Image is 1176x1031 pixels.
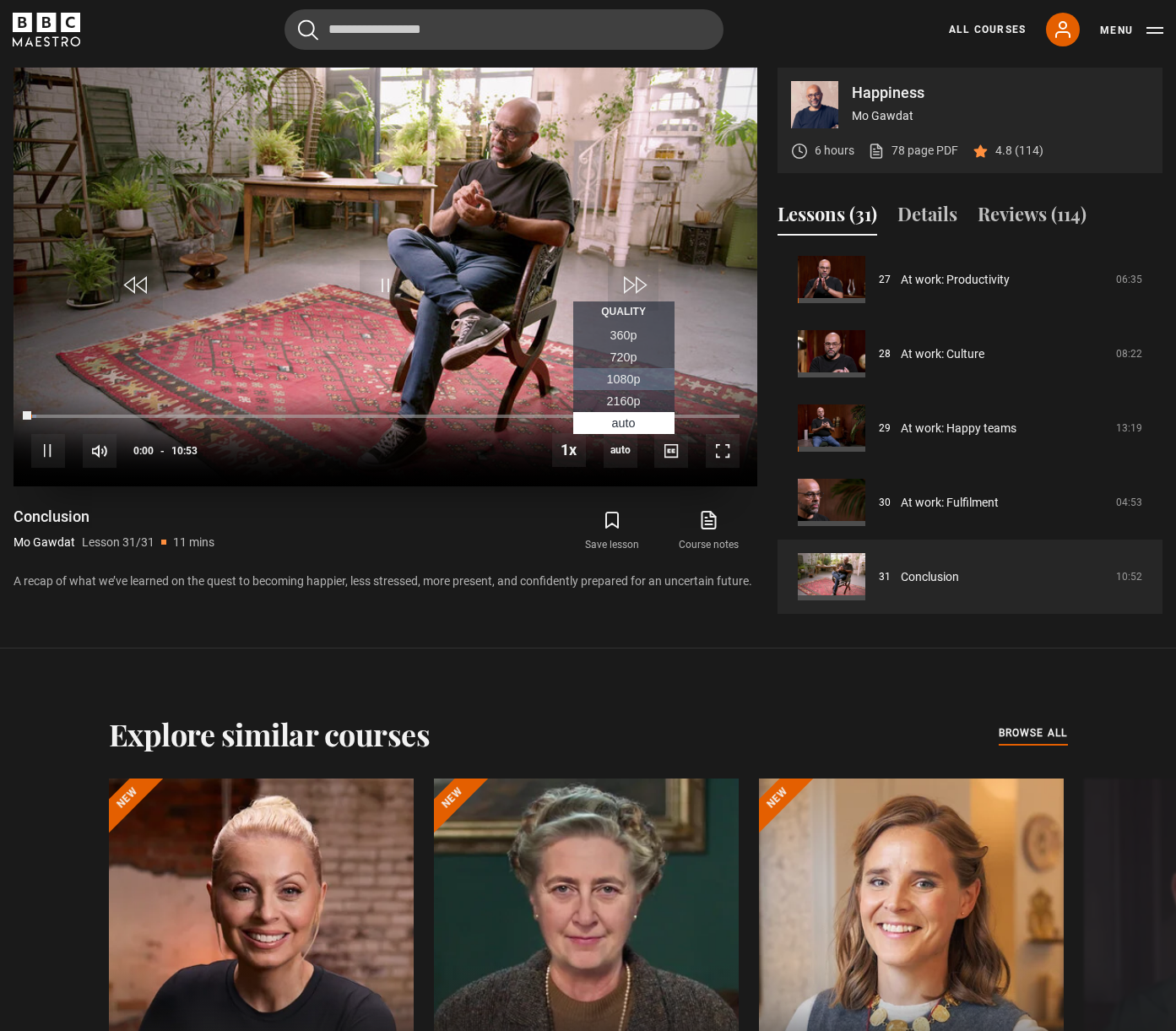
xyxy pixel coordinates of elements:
[83,434,117,468] button: Mute
[607,372,641,386] span: 1080p
[298,19,318,41] button: Submit the search query
[31,415,740,418] div: Progress Bar
[778,200,877,236] button: Lessons (31)
[14,572,757,590] p: A recap of what we’ve learned on the quest to becoming happier, less stressed, more present, and ...
[897,200,957,236] button: Details
[999,724,1068,743] a: browse all
[13,13,80,46] svg: BBC Maestro
[978,200,1087,236] button: Reviews (114)
[852,85,1149,100] p: Happiness
[160,445,165,457] span: -
[852,107,1149,125] p: Mo Gawdat
[706,434,740,468] button: Fullscreen
[868,142,958,160] a: 78 page PDF
[82,534,154,551] p: Lesson 31/31
[610,350,637,364] span: 720p
[901,420,1016,437] a: At work: Happy teams
[654,434,688,468] button: Captions
[552,433,586,467] button: Playback Rate
[14,534,75,551] p: Mo Gawdat
[949,22,1026,37] a: All Courses
[901,494,999,512] a: At work: Fulfilment
[171,436,198,466] span: 10:53
[173,534,214,551] p: 11 mins
[995,142,1043,160] p: 4.8 (114)
[604,434,637,468] div: Current quality: 720p
[901,568,959,586] a: Conclusion
[901,345,984,363] a: At work: Culture
[661,507,757,556] a: Course notes
[610,328,637,342] span: 360p
[573,301,675,322] li: Quality
[14,68,757,486] video-js: Video Player
[604,434,637,468] span: auto
[14,507,214,527] h1: Conclusion
[1100,22,1163,39] button: Toggle navigation
[31,434,65,468] button: Pause
[815,142,854,160] p: 6 hours
[612,416,636,430] span: Auto
[901,271,1010,289] a: At work: Productivity
[109,716,431,752] h2: Explore similar courses
[285,9,723,50] input: Search
[564,507,660,556] button: Save lesson
[133,436,154,466] span: 0:00
[999,724,1068,741] span: browse all
[607,394,641,408] span: 2160p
